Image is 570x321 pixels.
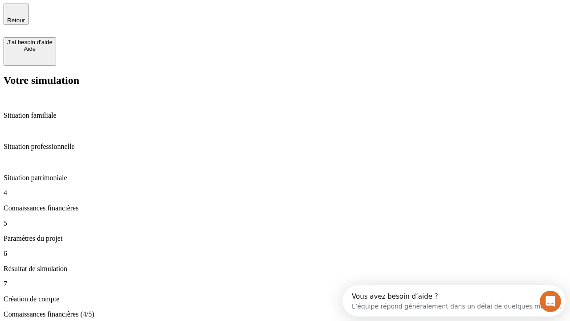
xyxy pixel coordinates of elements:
[4,280,566,288] p: 7
[9,15,219,24] div: L’équipe répond généralement dans un délai de quelques minutes.
[4,174,566,182] p: Situation patrimoniale
[4,143,566,151] p: Situation professionnelle
[4,4,245,28] div: Ouvrir le Messenger Intercom
[4,295,566,303] p: Création de compte
[4,189,566,197] p: 4
[4,310,566,318] p: Connaissances financières (4/5)
[4,204,566,212] p: Connaissances financières
[7,17,25,24] span: Retour
[4,235,566,243] p: Paramètres du projet
[4,4,28,25] button: Retour
[540,291,561,312] iframe: Intercom live chat
[7,39,53,45] div: J’ai besoin d'aide
[4,37,56,66] button: J’ai besoin d'aideAide
[4,265,566,273] p: Résultat de simulation
[342,285,566,317] iframe: Intercom live chat discovery launcher
[4,219,566,227] p: 5
[4,111,566,119] p: Situation familiale
[4,74,566,86] h2: Votre simulation
[9,8,219,15] div: Vous avez besoin d’aide ?
[4,250,566,258] p: 6
[7,45,53,52] div: Aide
